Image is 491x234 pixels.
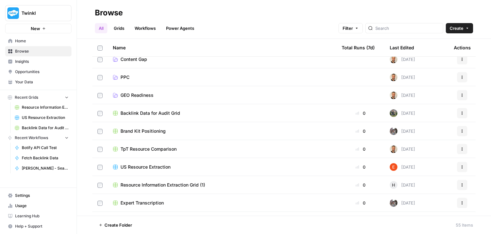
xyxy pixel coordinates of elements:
img: Twinkl Logo [7,7,19,19]
span: Botify API Call Test [22,145,69,151]
span: Insights [15,59,69,64]
a: Power Agents [162,23,198,33]
a: US Resource Extraction [113,164,331,170]
span: Twinkl [21,10,60,16]
div: 55 Items [456,222,473,228]
a: Opportunities [5,67,71,77]
a: TpT Resource Comparison [113,146,331,152]
button: Recent Workflows [5,133,71,143]
span: TpT Resource Comparison [121,146,177,152]
span: Filter [343,25,353,31]
img: a2mlt6f1nb2jhzcjxsuraj5rj4vi [390,127,397,135]
span: Content Gap [121,56,147,63]
span: Resource Information Extraction Grid (1) [121,182,205,188]
img: a2mlt6f1nb2jhzcjxsuraj5rj4vi [390,199,397,207]
div: [DATE] [390,181,415,189]
div: [DATE] [390,199,415,207]
div: Total Runs (7d) [342,39,375,56]
div: 0 [342,128,379,134]
a: Expert Transcription [113,200,331,206]
a: Workflows [131,23,160,33]
a: Content Gap [113,56,331,63]
div: [DATE] [390,55,415,63]
a: Resource Information Extraction and Descriptions [12,102,71,113]
a: Brand Kit Positioning [113,128,331,134]
a: Grids [110,23,128,33]
div: 0 [342,182,379,188]
div: Actions [454,39,471,56]
span: Fetch Backlink Data [22,155,69,161]
span: Browse [15,48,69,54]
span: [PERSON_NAME] - Search and list top 3 [22,165,69,171]
div: [DATE] [390,163,415,171]
img: 8y9pl6iujm21he1dbx14kgzmrglr [390,163,397,171]
span: Opportunities [15,69,69,75]
div: 0 [342,110,379,116]
a: Usage [5,201,71,211]
span: Settings [15,193,69,198]
img: ggqkytmprpadj6gr8422u7b6ymfp [390,91,397,99]
span: H [392,182,395,188]
span: Recent Grids [15,95,38,100]
a: Backlink Data for Audit Grid [12,123,71,133]
span: Expert Transcription [121,200,164,206]
span: Home [15,38,69,44]
a: Resource Information Extraction Grid (1) [113,182,331,188]
span: Help + Support [15,223,69,229]
span: US Resource Extraction [22,115,69,121]
a: Backlink Data for Audit Grid [113,110,331,116]
a: Botify API Call Test [12,143,71,153]
span: Resource Information Extraction and Descriptions [22,104,69,110]
div: 0 [342,200,379,206]
span: Your Data [15,79,69,85]
button: Recent Grids [5,93,71,102]
img: ggqkytmprpadj6gr8422u7b6ymfp [390,145,397,153]
div: Name [113,39,331,56]
a: Fetch Backlink Data [12,153,71,163]
span: Backlink Data for Audit Grid [121,110,180,116]
a: All [95,23,107,33]
span: US Resource Extraction [121,164,171,170]
img: 5rjaoe5bq89bhl67ztm0su0fb5a8 [390,109,397,117]
a: Insights [5,56,71,67]
a: Learning Hub [5,211,71,221]
span: Backlink Data for Audit Grid [22,125,69,131]
a: GEO Readiness [113,92,331,98]
button: New [5,24,71,33]
a: PPC [113,74,331,80]
img: ggqkytmprpadj6gr8422u7b6ymfp [390,73,397,81]
span: GEO Readiness [121,92,154,98]
a: Browse [5,46,71,56]
div: [DATE] [390,73,415,81]
div: Last Edited [390,39,414,56]
button: Create [446,23,473,33]
span: New [31,25,40,32]
a: Home [5,36,71,46]
button: Filter [338,23,363,33]
button: Help + Support [5,221,71,231]
a: Your Data [5,77,71,87]
span: Create Folder [104,222,132,228]
div: [DATE] [390,127,415,135]
span: Brand Kit Positioning [121,128,166,134]
a: Settings [5,190,71,201]
div: 0 [342,164,379,170]
div: 0 [342,146,379,152]
div: [DATE] [390,145,415,153]
span: Learning Hub [15,213,69,219]
span: Create [450,25,463,31]
div: [DATE] [390,109,415,117]
div: Browse [95,8,123,18]
span: PPC [121,74,129,80]
button: Create Folder [95,220,136,230]
a: [PERSON_NAME] - Search and list top 3 [12,163,71,173]
span: Recent Workflows [15,135,48,141]
span: Usage [15,203,69,209]
div: [DATE] [390,91,415,99]
img: ggqkytmprpadj6gr8422u7b6ymfp [390,55,397,63]
a: US Resource Extraction [12,113,71,123]
button: Workspace: Twinkl [5,5,71,21]
input: Search [375,25,440,31]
